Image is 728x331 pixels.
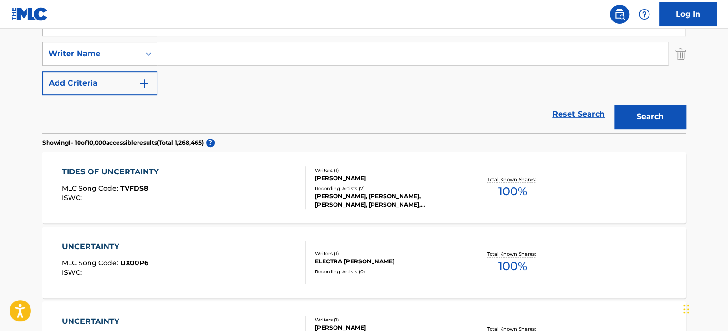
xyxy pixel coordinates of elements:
[62,166,164,178] div: TIDES OF UNCERTAINTY
[42,12,686,133] form: Search Form
[639,9,650,20] img: help
[42,139,204,147] p: Showing 1 - 10 of 10,000 accessible results (Total 1,268,465 )
[42,227,686,298] a: UNCERTAINTYMLC Song Code:UX00P6ISWC:Writers (1)ELECTRA [PERSON_NAME]Recording Artists (0)Total Kn...
[315,257,459,266] div: ELECTRA [PERSON_NAME]
[659,2,717,26] a: Log In
[42,152,686,223] a: TIDES OF UNCERTAINTYMLC Song Code:TVFDS8ISWC:Writers (1)[PERSON_NAME]Recording Artists (7)[PERSON...
[498,183,527,200] span: 100 %
[610,5,629,24] a: Public Search
[675,42,686,66] img: Delete Criterion
[487,251,538,258] p: Total Known Shares:
[315,185,459,192] div: Recording Artists ( 7 )
[62,193,84,202] span: ISWC :
[315,250,459,257] div: Writers ( 1 )
[315,268,459,275] div: Recording Artists ( 0 )
[487,176,538,183] p: Total Known Shares:
[315,316,459,323] div: Writers ( 1 )
[498,258,527,275] span: 100 %
[614,105,686,129] button: Search
[62,241,148,252] div: UNCERTAINTY
[62,259,120,267] span: MLC Song Code :
[680,285,728,331] iframe: Chat Widget
[42,71,157,95] button: Add Criteria
[11,7,48,21] img: MLC Logo
[49,48,134,60] div: Writer Name
[206,139,215,147] span: ?
[62,268,84,277] span: ISWC :
[62,184,120,192] span: MLC Song Code :
[635,5,654,24] div: Help
[315,174,459,182] div: [PERSON_NAME]
[62,316,152,327] div: UNCERTAINTY
[138,78,150,89] img: 9d2ae6d4665cec9f34b9.svg
[548,104,610,125] a: Reset Search
[120,184,148,192] span: TVFDS8
[614,9,625,20] img: search
[683,295,689,323] div: Drag
[120,259,148,267] span: UX00P6
[315,167,459,174] div: Writers ( 1 )
[315,192,459,209] div: [PERSON_NAME], [PERSON_NAME], [PERSON_NAME], [PERSON_NAME], [PERSON_NAME]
